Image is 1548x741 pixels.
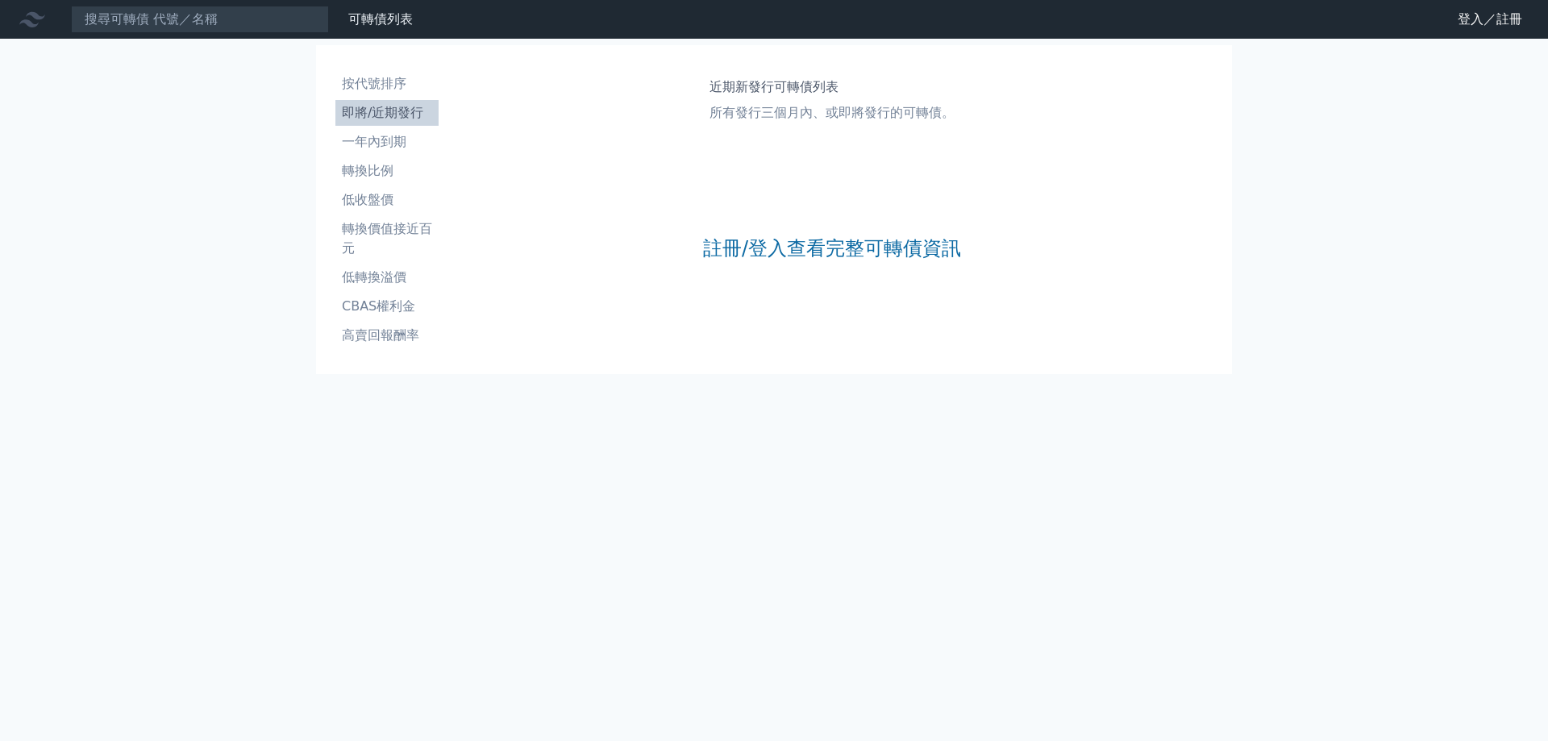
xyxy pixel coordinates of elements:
[335,158,439,184] a: 轉換比例
[335,187,439,213] a: 低收盤價
[709,103,955,123] p: 所有發行三個月內、或即將發行的可轉債。
[335,326,439,345] li: 高賣回報酬率
[335,74,439,94] li: 按代號排序
[348,11,413,27] a: 可轉債列表
[335,129,439,155] a: 一年內到期
[335,103,439,123] li: 即將/近期發行
[335,216,439,261] a: 轉換價值接近百元
[335,132,439,152] li: 一年內到期
[335,219,439,258] li: 轉換價值接近百元
[335,161,439,181] li: 轉換比例
[335,264,439,290] a: 低轉換溢價
[71,6,329,33] input: 搜尋可轉債 代號／名稱
[703,235,961,261] a: 註冊/登入查看完整可轉債資訊
[335,268,439,287] li: 低轉換溢價
[335,100,439,126] a: 即將/近期發行
[335,297,439,316] li: CBAS權利金
[335,323,439,348] a: 高賣回報酬率
[335,71,439,97] a: 按代號排序
[335,293,439,319] a: CBAS權利金
[709,77,955,97] h1: 近期新發行可轉債列表
[335,190,439,210] li: 低收盤價
[1445,6,1535,32] a: 登入／註冊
